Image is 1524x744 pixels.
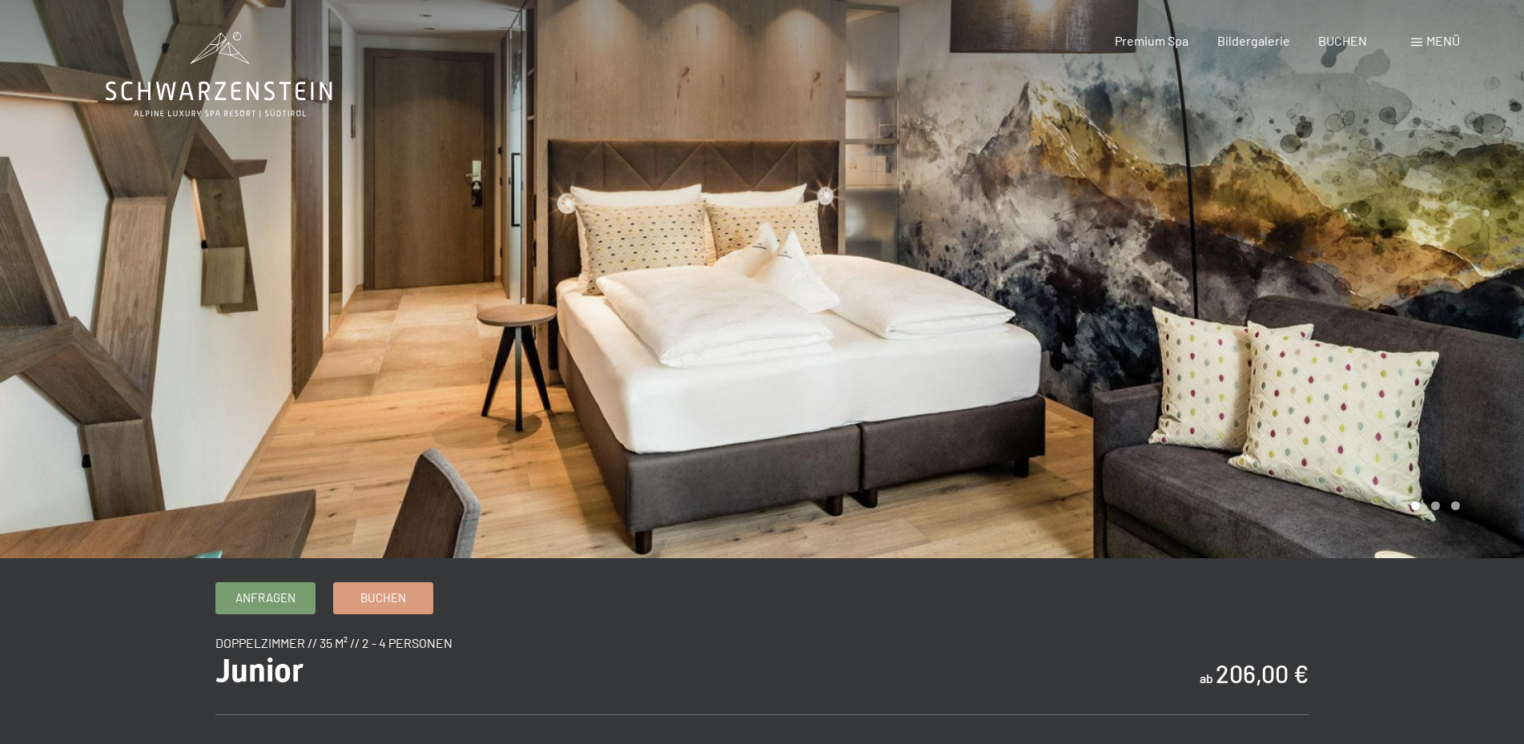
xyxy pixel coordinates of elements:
a: Buchen [334,583,432,613]
span: Doppelzimmer // 35 m² // 2 - 4 Personen [215,635,452,650]
a: Premium Spa [1115,33,1188,48]
a: BUCHEN [1318,33,1367,48]
a: Anfragen [216,583,315,613]
span: ab [1200,670,1213,686]
span: Buchen [360,589,406,606]
span: Menü [1426,33,1460,48]
span: Anfragen [235,589,296,606]
a: Bildergalerie [1217,33,1290,48]
span: Junior [215,652,304,690]
b: 206,00 € [1216,659,1309,688]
